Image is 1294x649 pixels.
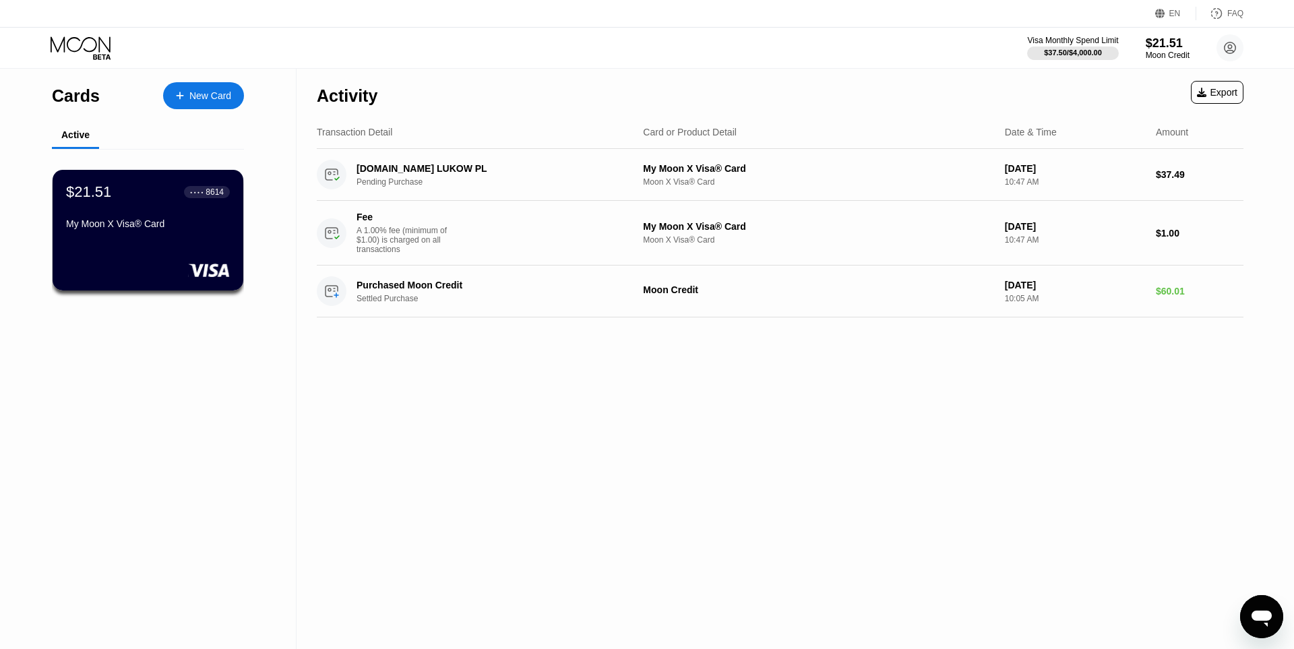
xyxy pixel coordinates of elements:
[643,221,993,232] div: My Moon X Visa® Card
[1005,127,1057,137] div: Date & Time
[643,284,993,295] div: Moon Credit
[1005,177,1145,187] div: 10:47 AM
[317,149,1243,201] div: [DOMAIN_NAME] LUKOW PLPending PurchaseMy Moon X Visa® CardMoon X Visa® Card[DATE]10:47 AM$37.49
[1156,127,1188,137] div: Amount
[1005,294,1145,303] div: 10:05 AM
[66,183,111,201] div: $21.51
[643,163,993,174] div: My Moon X Visa® Card
[206,187,224,197] div: 8614
[61,129,90,140] div: Active
[357,177,641,187] div: Pending Purchase
[1044,49,1102,57] div: $37.50 / $4,000.00
[1005,163,1145,174] div: [DATE]
[317,86,377,106] div: Activity
[1227,9,1243,18] div: FAQ
[1146,51,1190,60] div: Moon Credit
[66,218,230,229] div: My Moon X Visa® Card
[53,170,243,290] div: $21.51● ● ● ●8614My Moon X Visa® Card
[1005,221,1145,232] div: [DATE]
[1191,81,1243,104] div: Export
[1146,36,1190,51] div: $21.51
[163,82,244,109] div: New Card
[317,127,392,137] div: Transaction Detail
[357,163,621,174] div: [DOMAIN_NAME] LUKOW PL
[1240,595,1283,638] iframe: Button to launch messaging window
[1027,36,1118,60] div: Visa Monthly Spend Limit$37.50/$4,000.00
[1005,280,1145,290] div: [DATE]
[357,294,641,303] div: Settled Purchase
[1196,7,1243,20] div: FAQ
[643,235,993,245] div: Moon X Visa® Card
[317,201,1243,266] div: FeeA 1.00% fee (minimum of $1.00) is charged on all transactionsMy Moon X Visa® CardMoon X Visa® ...
[1156,169,1243,180] div: $37.49
[1197,87,1237,98] div: Export
[1155,7,1196,20] div: EN
[357,280,621,290] div: Purchased Moon Credit
[357,226,458,254] div: A 1.00% fee (minimum of $1.00) is charged on all transactions
[1169,9,1181,18] div: EN
[1156,286,1243,297] div: $60.01
[189,90,231,102] div: New Card
[1156,228,1243,239] div: $1.00
[357,212,451,222] div: Fee
[1027,36,1118,45] div: Visa Monthly Spend Limit
[190,190,204,194] div: ● ● ● ●
[643,127,737,137] div: Card or Product Detail
[1146,36,1190,60] div: $21.51Moon Credit
[52,86,100,106] div: Cards
[643,177,993,187] div: Moon X Visa® Card
[317,266,1243,317] div: Purchased Moon CreditSettled PurchaseMoon Credit[DATE]10:05 AM$60.01
[1005,235,1145,245] div: 10:47 AM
